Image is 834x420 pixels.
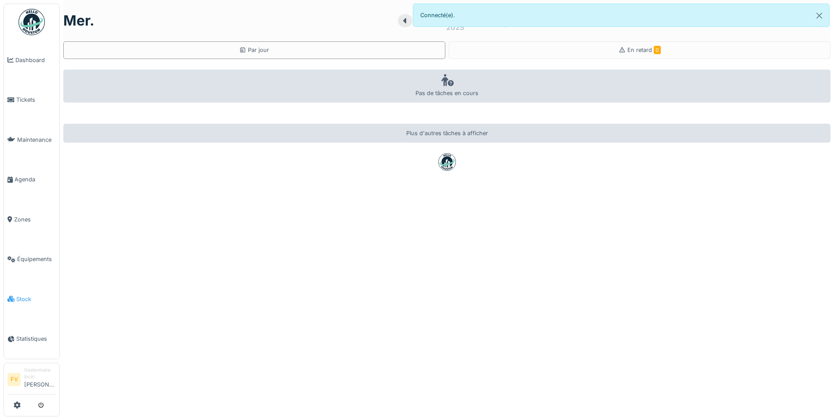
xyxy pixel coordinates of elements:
[4,279,59,319] a: Stock
[16,96,56,104] span: Tickets
[24,367,56,380] div: Gestionnaire local
[4,160,59,200] a: Agenda
[4,239,59,280] a: Équipements
[63,12,95,29] h1: mer.
[16,295,56,303] span: Stock
[63,70,830,103] div: Pas de tâches en cours
[4,120,59,160] a: Maintenance
[4,40,59,80] a: Dashboard
[4,80,59,120] a: Tickets
[654,46,661,54] span: 0
[239,46,269,54] div: Par jour
[17,136,56,144] span: Maintenance
[15,56,56,64] span: Dashboard
[809,4,829,27] button: Close
[24,367,56,392] li: [PERSON_NAME]
[446,22,464,33] div: 2025
[16,335,56,343] span: Statistiques
[63,124,830,143] div: Plus d'autres tâches à afficher
[7,367,56,394] a: FV Gestionnaire local[PERSON_NAME]
[15,175,56,184] span: Agenda
[18,9,45,35] img: Badge_color-CXgf-gQk.svg
[438,153,456,171] img: badge-BVDL4wpA.svg
[627,47,661,53] span: En retard
[4,199,59,239] a: Zones
[7,373,21,386] li: FV
[17,255,56,263] span: Équipements
[14,215,56,224] span: Zones
[4,319,59,359] a: Statistiques
[413,4,830,27] div: Connecté(e).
